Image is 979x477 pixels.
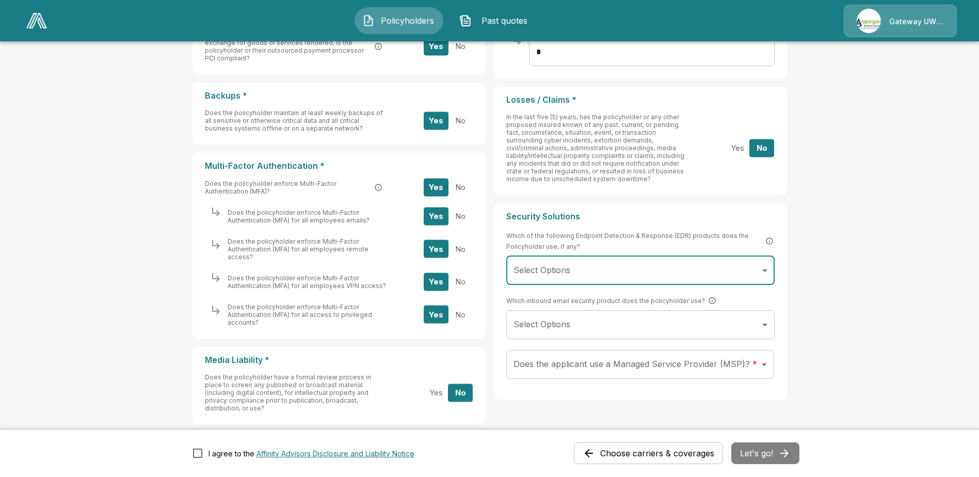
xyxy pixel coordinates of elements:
[506,295,717,306] span: Which inbound email security product does the policyholder use?
[373,182,383,193] button: Multi-Factor Authentication (MFA) is a security process that requires users to provide two or mor...
[506,212,775,221] p: Security Solutions
[424,273,448,291] button: Yes
[424,240,448,258] button: Yes
[228,303,372,326] span: Does the policyholder enforce Multi-Factor Authentication (MFA) for all access to privileged acco...
[448,207,473,225] button: No
[379,14,436,27] span: Policyholders
[424,112,448,130] button: Yes
[205,109,383,132] span: Does the policyholder maintain at least weekly backups of all sensitive or otherwise critical dat...
[749,139,774,157] button: No
[205,180,372,195] span: Does the policyholder enforce Multi-Factor Authentication (MFA)?
[424,178,448,196] button: Yes
[205,161,473,171] p: Multi-Factor Authentication *
[205,91,473,101] p: Backups *
[506,95,775,105] p: Losses / Claims *
[725,139,750,157] button: Yes
[506,256,775,285] div: Without label
[452,7,540,34] button: Past quotes IconPast quotes
[448,384,473,402] button: No
[424,306,448,324] button: Yes
[355,7,443,34] button: Policyholders IconPolicyholders
[506,113,684,183] span: In the last five (5) years, has the policyholder or any other proposed insured known of any past,...
[448,38,473,56] button: No
[362,14,375,27] img: Policyholders Icon
[26,13,47,28] img: AA Logo
[448,273,473,291] button: No
[506,310,775,339] div: Without label
[205,355,473,365] p: Media Liability *
[707,295,717,306] button: SEG (Secure Email Gateway) is a security solution that filters and scans incoming emails to prote...
[228,209,370,224] span: Does the policyholder enforce Multi-Factor Authentication (MFA) for all employees emails?
[205,31,372,62] span: If the policyholder accepts payment cards in exchange for goods or services rendered, is the poli...
[574,442,723,464] button: Choose carriers & coverages
[256,448,414,459] button: I agree to the
[764,236,775,246] button: EDR (Endpoint Detection and Response) is a cybersecurity technology that continuously monitors an...
[424,207,448,225] button: Yes
[208,448,414,459] div: I agree to the
[448,240,473,258] button: No
[513,265,570,275] span: Select Options
[448,306,473,324] button: No
[448,178,473,196] button: No
[205,373,371,412] span: Does the policyholder have a formal review process in place to screen any published or broadcast ...
[448,112,473,130] button: No
[506,230,775,252] span: Which of the following Endpoint Detection & Response (EDR) products does the Policyholder use, if...
[424,38,448,56] button: Yes
[424,384,448,402] button: Yes
[228,237,368,261] span: Does the policyholder enforce Multi-Factor Authentication (MFA) for all employees remote access?
[373,41,383,52] button: PCI DSS (Payment Card Industry Data Security Standard) is a set of security standards designed to...
[476,14,533,27] span: Past quotes
[459,14,472,27] img: Past quotes Icon
[228,274,386,290] span: Does the policyholder enforce Multi-Factor Authentication (MFA) for all employees VPN access?
[513,319,570,329] span: Select Options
